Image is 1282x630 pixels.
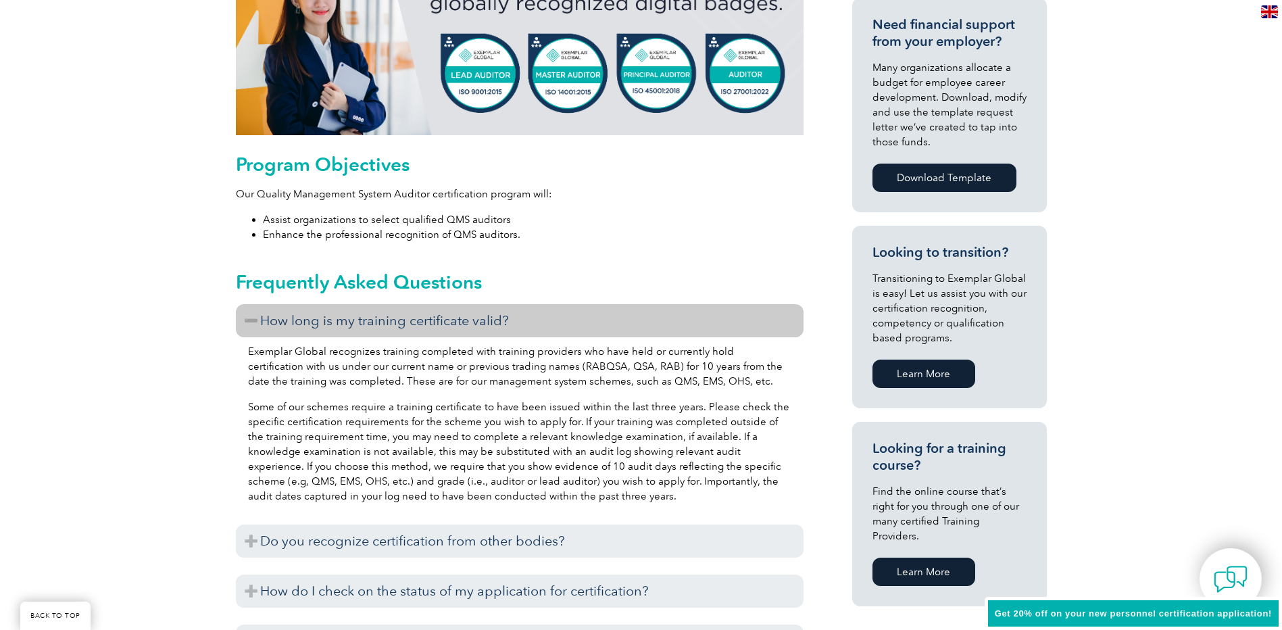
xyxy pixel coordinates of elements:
li: Assist organizations to select qualified QMS auditors [263,212,804,227]
h3: How do I check on the status of my application for certification? [236,575,804,608]
h3: Looking for a training course? [872,440,1027,474]
p: Our Quality Management System Auditor certification program will: [236,187,804,201]
a: Download Template [872,164,1016,192]
p: Exemplar Global recognizes training completed with training providers who have held or currently ... [248,344,791,389]
h3: Do you recognize certification from other bodies? [236,525,804,558]
p: Find the online course that’s right for you through one of our many certified Training Providers. [872,484,1027,543]
h3: How long is my training certificate valid? [236,304,804,337]
p: Transitioning to Exemplar Global is easy! Let us assist you with our certification recognition, c... [872,271,1027,345]
img: contact-chat.png [1214,562,1248,596]
img: en [1261,5,1278,18]
a: Learn More [872,360,975,388]
h3: Need financial support from your employer? [872,16,1027,50]
li: Enhance the professional recognition of QMS auditors. [263,227,804,242]
a: BACK TO TOP [20,602,91,630]
h2: Program Objectives [236,153,804,175]
p: Some of our schemes require a training certificate to have been issued within the last three year... [248,399,791,504]
h3: Looking to transition? [872,244,1027,261]
a: Learn More [872,558,975,586]
span: Get 20% off on your new personnel certification application! [995,608,1272,619]
p: Many organizations allocate a budget for employee career development. Download, modify and use th... [872,60,1027,149]
h2: Frequently Asked Questions [236,271,804,293]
